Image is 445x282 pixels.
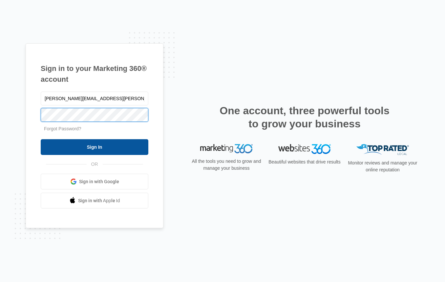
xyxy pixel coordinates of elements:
[356,144,409,155] img: Top Rated Local
[200,144,253,153] img: Marketing 360
[190,158,263,172] p: All the tools you need to grow and manage your business
[41,193,148,208] a: Sign in with Apple Id
[78,197,120,204] span: Sign in with Apple Id
[41,139,148,155] input: Sign In
[218,104,392,130] h2: One account, three powerful tools to grow your business
[268,159,341,165] p: Beautiful websites that drive results
[41,63,148,85] h1: Sign in to your Marketing 360® account
[41,174,148,189] a: Sign in with Google
[346,160,419,173] p: Monitor reviews and manage your online reputation
[87,161,103,168] span: OR
[41,92,148,105] input: Email
[79,178,119,185] span: Sign in with Google
[44,126,81,131] a: Forgot Password?
[278,144,331,154] img: Websites 360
